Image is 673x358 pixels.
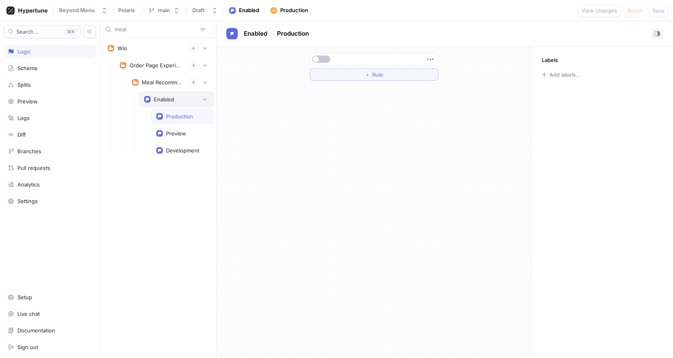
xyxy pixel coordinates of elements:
div: Pull requests [17,165,50,171]
div: Schema [17,65,37,71]
span: Save [652,8,664,13]
div: Sign out [17,344,38,350]
p: Enabled [244,29,267,39]
button: main [145,4,183,17]
div: Logic [17,48,31,55]
div: Live chat [17,311,40,317]
button: ＋Rule [310,69,439,81]
div: Wlo [117,45,127,51]
div: Analytics [17,181,40,188]
div: K [64,28,77,36]
div: Meal Recommendations [142,79,183,86]
div: Logs [17,115,30,121]
button: Reset [624,4,645,17]
div: Order Page Experiments [130,62,183,69]
div: Preview [17,98,38,105]
span: View changes [581,8,617,13]
div: Setup [17,294,32,300]
div: Documentation [17,327,55,334]
div: Development [166,147,199,154]
div: Preview [166,130,186,137]
p: Production [277,29,309,39]
a: Documentation [4,324,96,337]
div: Settings [17,198,38,204]
div: main [158,7,170,14]
span: Search... [16,29,38,34]
span: Reset [628,8,642,13]
div: Branches [17,148,41,154]
div: Diff [17,131,26,138]
span: ＋ [365,72,370,77]
button: Search...K [4,25,81,38]
div: Draft [192,7,205,14]
input: Search... [115,26,197,34]
div: Enabled [239,6,259,15]
button: Draft [189,4,221,17]
span: Polaris [118,7,135,13]
div: Beyond Menu [59,7,95,14]
button: Save [649,4,668,17]
button: Beyond Menu [56,4,111,17]
div: Production [280,6,308,15]
button: Add labels... [539,69,583,80]
span: Rule [372,72,383,77]
button: View changes [578,4,621,17]
div: Splits [17,81,31,88]
div: Enabled [154,96,174,103]
div: Add labels... [549,72,581,77]
p: Labels [542,57,558,63]
div: Production [166,113,193,120]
